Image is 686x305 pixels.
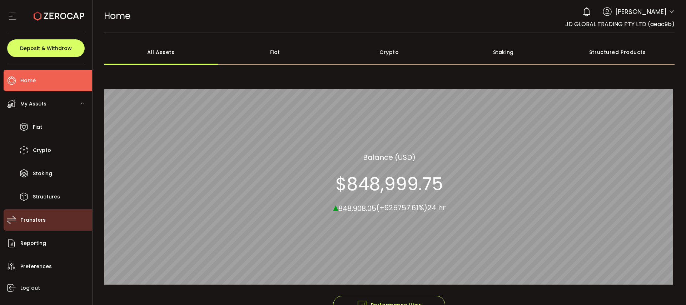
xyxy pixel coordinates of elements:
span: 848,908.05 [338,203,376,213]
div: Fiat [218,40,332,65]
span: My Assets [20,99,46,109]
span: Transfers [20,215,46,225]
section: Balance (USD) [363,152,416,162]
div: 聊天小组件 [601,228,686,305]
div: Crypto [332,40,447,65]
span: Log out [20,283,40,293]
span: Deposit & Withdraw [20,46,72,51]
span: JD GLOBAL TRADING PTY LTD (aeac9b) [565,20,675,28]
span: (+925757.61%) [376,203,427,213]
span: Home [104,10,130,22]
span: Crypto [33,145,51,156]
iframe: Chat Widget [601,228,686,305]
span: 24 hr [427,203,446,213]
span: Home [20,75,36,86]
div: Staking [446,40,561,65]
button: Deposit & Withdraw [7,39,85,57]
span: [PERSON_NAME] [615,7,667,16]
div: All Assets [104,40,218,65]
span: Fiat [33,122,42,132]
span: Structures [33,192,60,202]
section: $848,999.75 [335,173,443,195]
span: Reporting [20,238,46,249]
div: Structured Products [561,40,675,65]
span: Preferences [20,261,52,272]
span: ▴ [333,199,338,215]
span: Staking [33,168,52,179]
